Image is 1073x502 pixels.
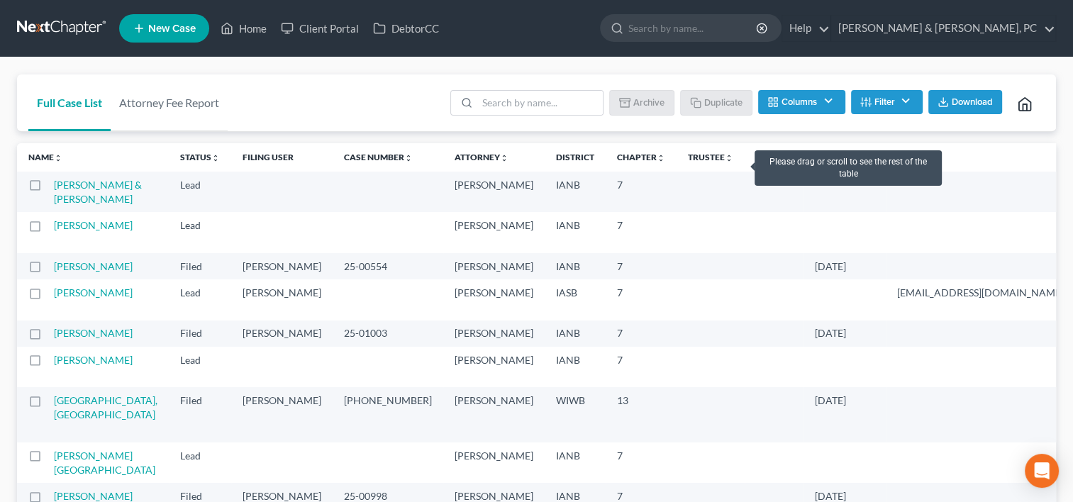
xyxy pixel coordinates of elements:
td: IANB [545,212,606,252]
td: 7 [606,172,677,212]
td: IANB [545,347,606,387]
td: IASB [545,279,606,320]
td: 7 [606,212,677,252]
a: [PERSON_NAME] [54,327,133,339]
td: Filed [169,253,231,279]
td: [PERSON_NAME] [231,279,333,320]
button: Download [928,90,1002,114]
i: unfold_more [657,154,665,162]
td: [PERSON_NAME] [443,387,545,442]
a: [PERSON_NAME] [54,354,133,366]
a: Client Portal [274,16,366,41]
td: [PERSON_NAME] [443,347,545,387]
td: 7 [606,320,677,347]
td: Lead [169,442,231,483]
a: [PERSON_NAME] & [PERSON_NAME], PC [831,16,1055,41]
div: Please drag or scroll to see the rest of the table [755,150,941,186]
td: IANB [545,253,606,279]
th: Filing User [231,143,333,172]
a: Help [782,16,830,41]
td: [PERSON_NAME] [231,320,333,347]
td: 7 [606,347,677,387]
td: 25-01003 [333,320,443,347]
td: [PERSON_NAME] [443,442,545,483]
td: 7 [606,279,677,320]
td: [PERSON_NAME] [443,212,545,252]
td: 13 [606,387,677,442]
td: WIWB [545,387,606,442]
td: [DATE] [804,253,886,279]
a: Attorneyunfold_more [455,152,508,162]
td: Lead [169,172,231,212]
a: [PERSON_NAME] [54,286,133,299]
i: unfold_more [54,154,62,162]
i: unfold_more [500,154,508,162]
input: Search by name... [628,15,758,41]
a: [PERSON_NAME][GEOGRAPHIC_DATA] [54,450,155,476]
div: Open Intercom Messenger [1025,454,1059,488]
a: [PERSON_NAME] [54,219,133,231]
span: New Case [148,23,196,34]
td: [PERSON_NAME] [443,253,545,279]
a: Full Case List [28,74,111,131]
i: unfold_more [211,154,220,162]
td: [PERSON_NAME] [231,387,333,442]
span: Download [952,96,993,108]
td: [PERSON_NAME] [231,253,333,279]
a: [PERSON_NAME] [54,260,133,272]
a: DebtorCC [366,16,446,41]
a: Nameunfold_more [28,152,62,162]
button: Filter [851,90,923,114]
td: Filed [169,387,231,442]
a: Trusteeunfold_more [688,152,733,162]
a: Attorney Fee Report [111,74,228,131]
td: [DATE] [804,387,886,442]
a: Chapterunfold_more [617,152,665,162]
td: Filed [169,320,231,347]
td: [DATE] [804,320,886,347]
td: Lead [169,347,231,387]
a: Home [213,16,274,41]
i: unfold_more [404,154,413,162]
a: [GEOGRAPHIC_DATA], [GEOGRAPHIC_DATA] [54,394,157,420]
td: IANB [545,320,606,347]
td: [PERSON_NAME] [443,172,545,212]
a: [PERSON_NAME] & [PERSON_NAME] [54,179,142,205]
td: IANB [545,172,606,212]
td: [PHONE_NUMBER] [333,387,443,442]
td: 7 [606,253,677,279]
th: District [545,143,606,172]
td: 7 [606,442,677,483]
td: [PERSON_NAME] [443,320,545,347]
td: [PERSON_NAME] [443,279,545,320]
td: 25-00554 [333,253,443,279]
td: Lead [169,212,231,252]
input: Search by name... [477,91,603,115]
a: Case Numberunfold_more [344,152,413,162]
button: Columns [758,90,845,114]
a: [PERSON_NAME] [54,490,133,502]
td: IANB [545,442,606,483]
a: Statusunfold_more [180,152,220,162]
td: Lead [169,279,231,320]
i: unfold_more [725,154,733,162]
